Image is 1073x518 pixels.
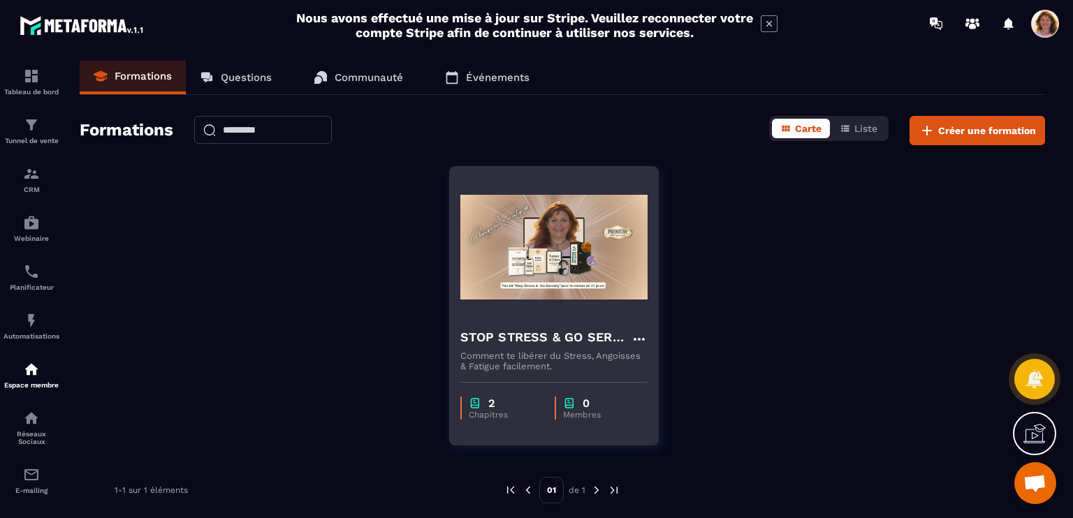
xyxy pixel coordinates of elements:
span: Carte [795,123,822,134]
p: 01 [539,477,564,503]
img: formation [23,68,40,84]
button: Carte [772,119,830,138]
img: next [590,484,603,496]
a: Communauté [300,61,417,94]
p: E-mailing [3,487,59,494]
img: prev [522,484,534,496]
p: de 1 [569,484,585,496]
p: 0 [583,397,590,410]
a: social-networksocial-networkRéseaux Sociaux [3,399,59,456]
img: automations [23,361,40,378]
button: Liste [831,119,886,138]
a: Ouvrir le chat [1014,462,1056,504]
img: chapter [469,397,481,410]
h4: STOP STRESS & GO SERENITY © [460,327,631,347]
p: Réseaux Sociaux [3,430,59,445]
p: Comment te libérer du Stress, Angoisses & Fatigue facilement. [460,350,648,371]
a: emailemailE-mailing [3,456,59,505]
a: Formations [80,61,186,94]
p: Automatisations [3,332,59,340]
img: automations [23,214,40,231]
p: Membres [563,410,634,420]
p: Événements [466,71,530,84]
img: email [23,466,40,483]
a: formationformationTableau de bord [3,57,59,106]
a: automationsautomationsAutomatisations [3,302,59,350]
p: Chapitres [469,410,541,420]
a: formation-backgroundSTOP STRESS & GO SERENITY ©Comment te libérer du Stress, Angoisses & Fatigue ... [449,166,676,463]
img: logo [20,13,145,38]
p: Tunnel de vente [3,137,59,145]
img: formation [23,117,40,133]
p: Webinaire [3,235,59,242]
span: Liste [854,123,877,134]
p: Communauté [335,71,403,84]
a: formationformationTunnel de vente [3,106,59,155]
p: 2 [488,397,495,410]
p: Planificateur [3,283,59,291]
img: social-network [23,410,40,427]
p: 1-1 sur 1 éléments [115,485,188,495]
a: automationsautomationsEspace membre [3,350,59,399]
button: Créer une formation [910,116,1045,145]
img: scheduler [23,263,40,280]
a: Événements [431,61,543,94]
p: Formations [115,70,172,82]
a: formationformationCRM [3,155,59,204]
img: next [608,484,620,496]
p: Tableau de bord [3,88,59,96]
p: CRM [3,186,59,193]
a: automationsautomationsWebinaire [3,204,59,253]
a: schedulerschedulerPlanificateur [3,253,59,302]
h2: Nous avons effectué une mise à jour sur Stripe. Veuillez reconnecter votre compte Stripe afin de ... [295,10,754,40]
p: Questions [221,71,272,84]
a: Questions [186,61,286,94]
img: prev [504,484,517,496]
img: chapter [563,397,576,410]
img: formation [23,165,40,182]
span: Créer une formation [938,124,1036,138]
img: formation-background [460,177,648,317]
h2: Formations [80,116,173,145]
p: Espace membre [3,381,59,389]
img: automations [23,312,40,329]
